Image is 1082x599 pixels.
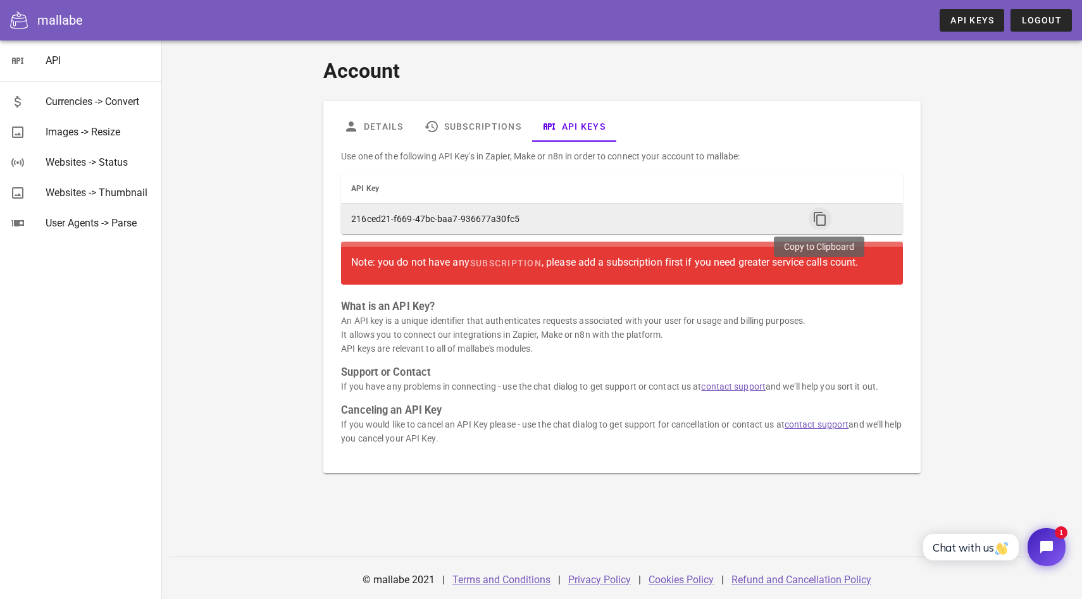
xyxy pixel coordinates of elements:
span: API Key [351,184,379,193]
h3: What is an API Key? [341,300,902,314]
div: | [638,565,641,595]
span: subscription [469,258,542,268]
h3: Canceling an API Key [341,404,902,417]
iframe: Tidio Chat [909,517,1076,577]
a: Privacy Policy [568,574,631,586]
div: Websites -> Thumbnail [46,187,152,199]
div: Currencies -> Convert [46,96,152,108]
a: API Keys [940,9,1004,32]
div: User Agents -> Parse [46,217,152,229]
a: API Keys [532,111,616,142]
a: Subscriptions [414,111,532,142]
a: Cookies Policy [649,574,714,586]
a: contact support [701,381,766,392]
a: Refund and Cancellation Policy [731,574,871,586]
p: If you would like to cancel an API Key please - use the chat dialog to get support for cancellati... [341,417,902,445]
div: Note: you do not have any , please add a subscription first if you need greater service calls count. [351,252,892,275]
a: Details [333,111,414,142]
p: If you have any problems in connecting - use the chat dialog to get support or contact us at and ... [341,380,902,393]
div: | [721,565,724,595]
div: mallabe [37,11,83,30]
th: API Key: Not sorted. Activate to sort ascending. [341,173,798,204]
a: Terms and Conditions [452,574,550,586]
div: | [558,565,561,595]
a: contact support [785,419,849,429]
p: An API key is a unique identifier that authenticates requests associated with your user for usage... [341,314,902,355]
button: Logout [1010,9,1072,32]
div: Images -> Resize [46,126,152,138]
div: | [442,565,445,595]
p: Use one of the following API Key's in Zapier, Make or n8n in order to connect your account to mal... [341,149,902,163]
div: © mallabe 2021 [355,565,442,595]
h3: Support or Contact [341,366,902,380]
span: Logout [1021,15,1062,25]
h1: Account [323,56,920,86]
td: 216ced21-f669-47bc-baa7-936677a30fc5 [341,204,798,234]
div: Websites -> Status [46,156,152,168]
a: subscription [469,252,542,275]
div: API [46,54,152,66]
span: API Keys [950,15,994,25]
